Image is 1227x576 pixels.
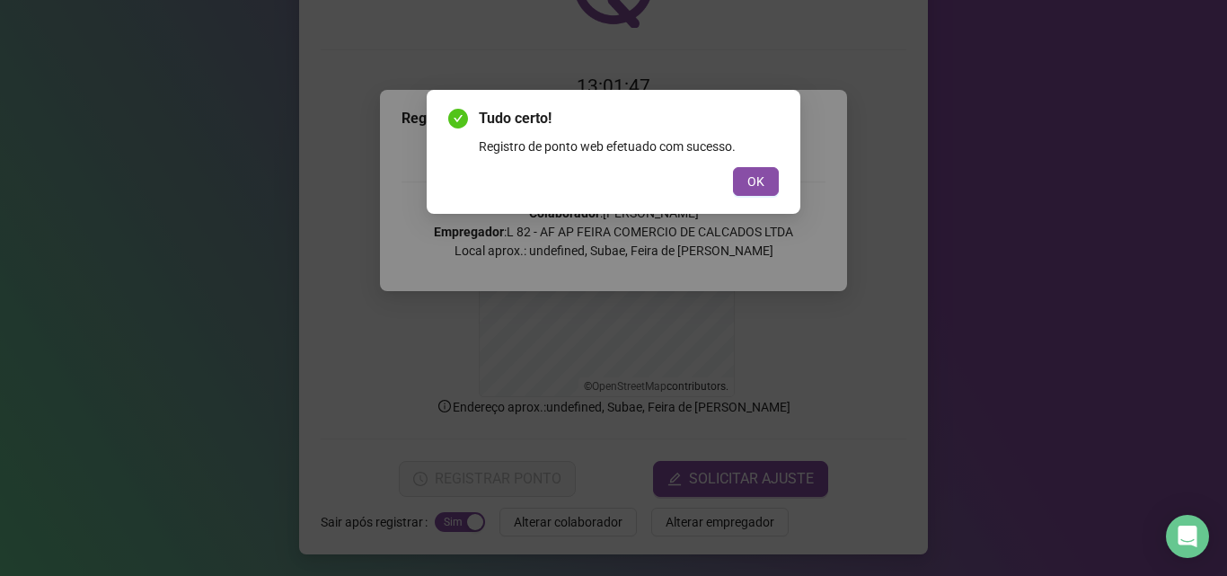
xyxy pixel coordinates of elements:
[448,109,468,128] span: check-circle
[733,167,779,196] button: OK
[1166,515,1209,558] div: Open Intercom Messenger
[747,172,764,191] span: OK
[479,108,779,129] span: Tudo certo!
[479,137,779,156] div: Registro de ponto web efetuado com sucesso.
